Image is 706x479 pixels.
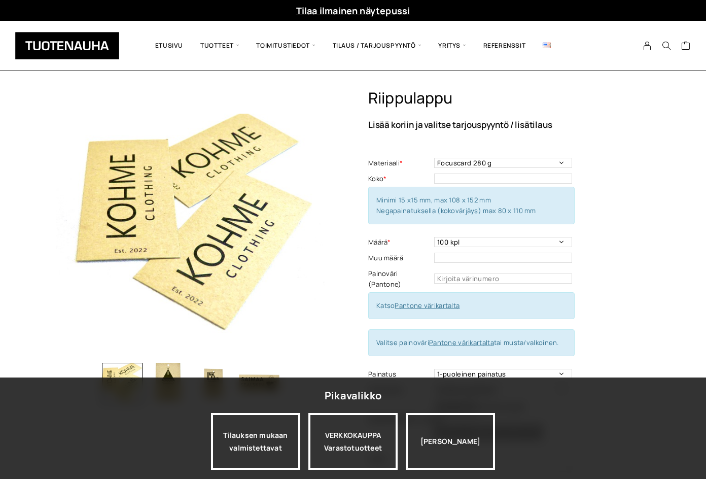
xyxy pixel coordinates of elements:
img: Tuotenauha Oy [15,32,119,59]
a: Pantone värikartalta [429,338,494,347]
label: Painatus [368,369,432,380]
h1: Riippulappu [368,89,650,108]
div: [PERSON_NAME] [406,413,495,470]
label: Materiaali [368,158,432,168]
a: Tilauksen mukaan valmistettavat [211,413,300,470]
img: Riippulappu 3 [193,363,234,403]
a: Cart [681,41,691,53]
p: Lisää koriin ja valitse tarjouspyyntö / lisätilaus [368,120,650,129]
label: Muu määrä [368,253,432,263]
button: Search [657,41,676,50]
label: Koko [368,174,432,184]
img: Tuotenauha riippulappu [56,89,325,358]
input: Kirjoita värinumero [434,273,572,284]
span: Tuotteet [192,28,248,63]
img: Riippulappu 2 [148,363,188,403]
a: Pantone värikartalta [395,301,460,310]
label: Painoväri (Pantone) [368,268,432,290]
a: Etusivu [147,28,192,63]
a: VERKKOKAUPPAVarastotuotteet [308,413,398,470]
div: VERKKOKAUPPA Varastotuotteet [308,413,398,470]
span: Katso [376,301,460,310]
a: My Account [638,41,657,50]
label: Määrä [368,237,432,248]
img: English [543,43,551,48]
span: Minimi 15 x15 mm, max 108 x 152 mm Negapainatuksella (kokovärjäys) max 80 x 110 mm [376,195,536,215]
img: Riippulappu 4 [239,363,279,403]
div: Pikavalikko [325,387,381,405]
span: Yritys [430,28,474,63]
a: Tilaa ilmainen näytepussi [296,5,410,17]
span: Tilaus / Tarjouspyyntö [324,28,430,63]
span: Valitse painoväri tai musta/valkoinen. [376,338,559,347]
a: Referenssit [475,28,535,63]
span: Toimitustiedot [248,28,324,63]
